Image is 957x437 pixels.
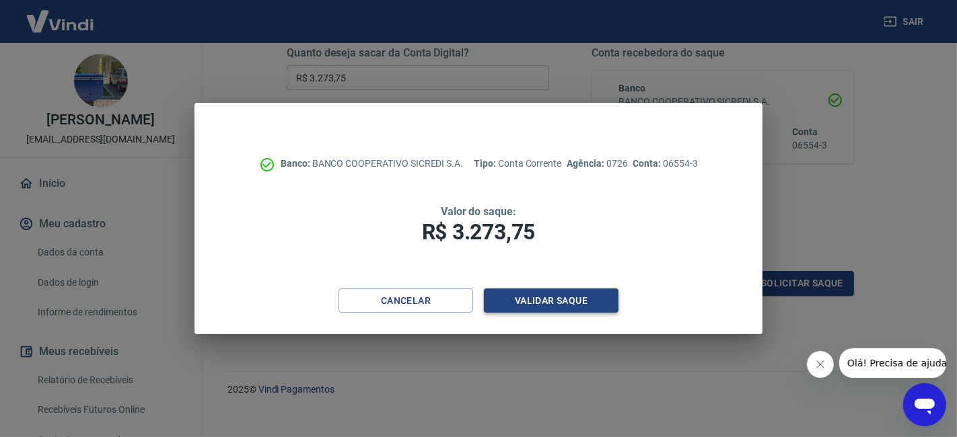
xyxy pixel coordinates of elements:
[567,157,627,171] p: 0726
[474,158,498,169] span: Tipo:
[633,158,664,169] span: Conta:
[567,158,606,169] span: Agência:
[441,205,516,218] span: Valor do saque:
[281,157,463,171] p: BANCO COOPERATIVO SICREDI S.A.
[422,219,535,245] span: R$ 3.273,75
[474,157,561,171] p: Conta Corrente
[839,348,946,378] iframe: Mensagem da empresa
[339,288,473,313] button: Cancelar
[484,288,618,313] button: Validar saque
[281,158,312,169] span: Banco:
[807,351,834,378] iframe: Fechar mensagem
[633,157,698,171] p: 06554-3
[8,9,113,20] span: Olá! Precisa de ajuda?
[903,383,946,426] iframe: Botão para abrir a janela de mensagens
